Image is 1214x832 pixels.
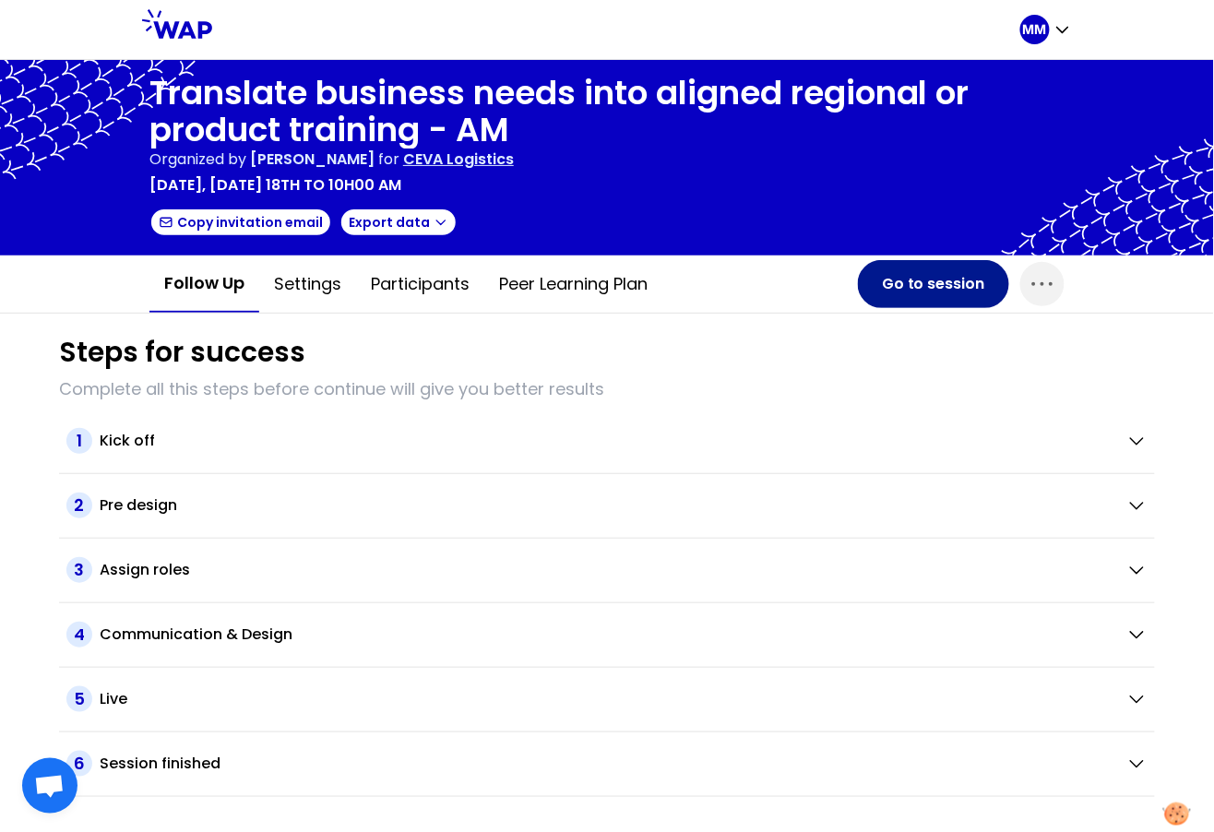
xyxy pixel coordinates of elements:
[66,686,1148,712] button: 5Live
[100,559,190,581] h2: Assign roles
[149,208,332,237] button: Copy invitation email
[339,208,458,237] button: Export data
[66,493,92,518] span: 2
[100,430,155,452] h2: Kick off
[100,753,220,775] h2: Session finished
[59,376,1155,402] p: Complete all this steps before continue will give you better results
[66,428,1148,454] button: 1Kick off
[66,428,92,454] span: 1
[1023,20,1047,39] p: MM
[149,256,259,313] button: Follow up
[66,622,1148,648] button: 4Communication & Design
[22,758,77,814] div: Ouvrir le chat
[858,260,1009,308] button: Go to session
[66,622,92,648] span: 4
[149,149,246,171] p: Organized by
[403,149,514,171] p: CEVA Logistics
[149,75,1065,149] h1: Translate business needs into aligned regional or product training - AM
[66,493,1148,518] button: 2Pre design
[1020,15,1072,44] button: MM
[66,751,92,777] span: 6
[100,688,127,710] h2: Live
[66,751,1148,777] button: 6Session finished
[484,256,662,312] button: Peer learning plan
[149,174,401,196] p: [DATE], [DATE] 18th to 10h00 am
[259,256,356,312] button: Settings
[378,149,399,171] p: for
[356,256,484,312] button: Participants
[59,336,305,369] h1: Steps for success
[66,557,92,583] span: 3
[100,494,177,517] h2: Pre design
[100,624,292,646] h2: Communication & Design
[66,686,92,712] span: 5
[66,557,1148,583] button: 3Assign roles
[250,149,375,170] span: [PERSON_NAME]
